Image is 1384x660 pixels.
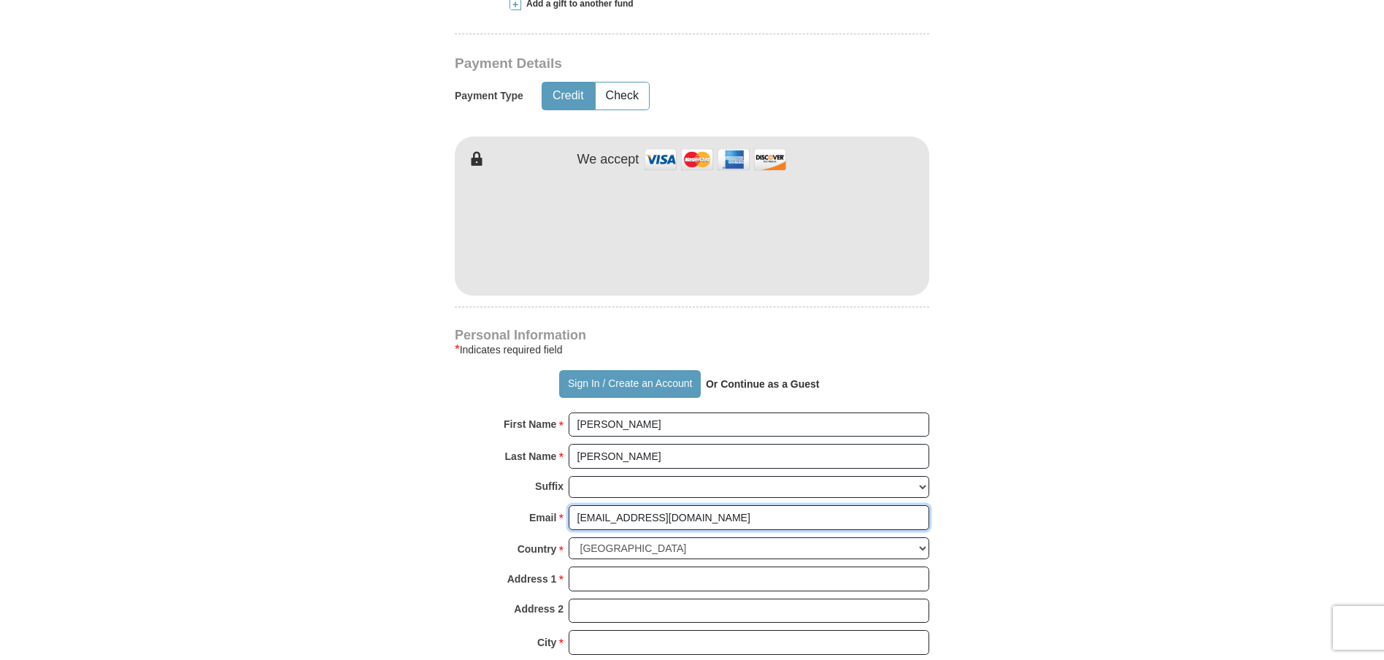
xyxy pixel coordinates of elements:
[529,507,556,528] strong: Email
[507,569,557,589] strong: Address 1
[706,378,820,390] strong: Or Continue as a Guest
[505,446,557,467] strong: Last Name
[504,414,556,434] strong: First Name
[535,476,564,496] strong: Suffix
[455,55,827,72] h3: Payment Details
[537,632,556,653] strong: City
[455,341,929,358] div: Indicates required field
[518,539,557,559] strong: Country
[455,329,929,341] h4: Personal Information
[596,82,649,110] button: Check
[642,144,788,175] img: credit cards accepted
[559,370,700,398] button: Sign In / Create an Account
[455,90,523,102] h5: Payment Type
[577,152,639,168] h4: We accept
[514,599,564,619] strong: Address 2
[542,82,594,110] button: Credit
